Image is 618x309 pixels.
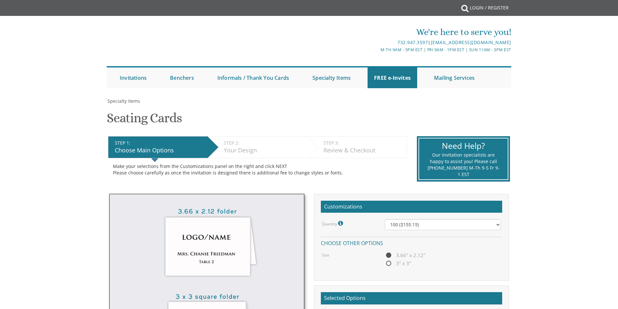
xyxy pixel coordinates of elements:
a: 732.947.3597 [397,39,428,45]
span: 3.66" x 2.12" [385,251,425,259]
div: Our invitation specialists are happy to assist you! Please call [PHONE_NUMBER] M-Th 9-5 Fr 9-1 EST [427,152,500,178]
a: Benchers [164,67,200,88]
span: 3" x 3" [385,259,411,267]
div: Need Help? [427,140,500,152]
h2: Customizations [321,201,502,213]
a: [EMAIL_ADDRESS][DOMAIN_NAME] [431,39,511,45]
div: STEP 2: [224,140,304,146]
div: We're here to serve you! [242,26,511,39]
a: Specialty Items [306,67,357,88]
div: Make your selections from the Customizations panel on the right and click NEXT Please choose care... [113,163,402,176]
label: Quantity [322,219,345,228]
a: FREE e-Invites [368,67,417,88]
h4: Choose other options [321,237,502,248]
a: Invitations [113,67,153,88]
a: Mailing Services [428,67,481,88]
div: STEP 1: [115,140,204,146]
h2: Selected Options [321,292,502,304]
a: Informals / Thank You Cards [211,67,296,88]
div: Choose Main Options [115,146,204,155]
div: Your Design [224,146,304,155]
h1: Seating Cards [107,111,182,130]
div: STEP 3: [323,140,403,146]
div: Review & Checkout [323,146,403,155]
label: Size [322,252,329,258]
a: Specialty Items [107,98,140,104]
div: M-Th 9am - 5pm EST | Fri 9am - 1pm EST | Sun 11am - 3pm EST [242,46,511,53]
div: | [242,39,511,46]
